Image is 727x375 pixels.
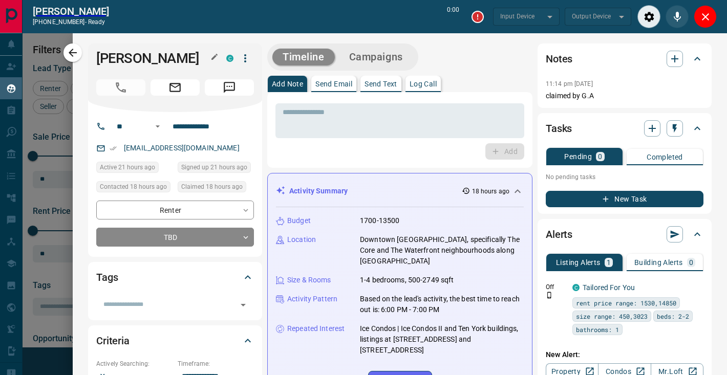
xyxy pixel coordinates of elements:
p: 0 [598,153,602,160]
a: [EMAIL_ADDRESS][DOMAIN_NAME] [124,144,240,152]
p: Send Email [315,80,352,87]
p: Budget [287,215,311,226]
p: claimed by G.A [546,91,703,101]
p: Based on the lead's activity, the best time to reach out is: 6:00 PM - 7:00 PM [360,294,524,315]
div: TBD [96,228,254,247]
span: Email [151,79,200,96]
span: bathrooms: 1 [576,324,619,335]
span: ready [88,18,105,26]
p: Downtown [GEOGRAPHIC_DATA], specifically The Core and The Waterfront neighbourhoods along [GEOGRA... [360,234,524,267]
button: Open [236,298,250,312]
button: Timeline [272,49,335,65]
p: Timeframe: [178,359,254,368]
svg: Push Notification Only [546,292,553,299]
span: Contacted 18 hours ago [100,182,167,192]
span: Claimed 18 hours ago [181,182,243,192]
p: Pending [564,153,592,160]
span: Active 21 hours ago [100,162,155,172]
div: Activity Summary18 hours ago [276,182,524,201]
p: Off [546,282,566,292]
div: Alerts [546,222,703,247]
p: Activity Summary [289,186,348,196]
p: Listing Alerts [556,259,601,266]
span: Message [205,79,254,96]
p: 18 hours ago [472,187,509,196]
span: Signed up 21 hours ago [181,162,247,172]
p: Activity Pattern [287,294,337,304]
div: Mute [666,5,689,28]
div: Tasks [546,116,703,141]
h1: [PERSON_NAME] [96,50,211,67]
span: rent price range: 1530,14850 [576,298,676,308]
svg: Email Verified [110,145,117,152]
div: Criteria [96,328,254,353]
p: [PHONE_NUMBER] - [33,17,109,27]
h2: Alerts [546,226,572,242]
div: Tue Aug 12 2025 [96,162,173,176]
div: Notes [546,47,703,71]
h2: [PERSON_NAME] [33,5,109,17]
p: New Alert: [546,349,703,360]
p: Ice Condos | Ice Condos II and Ten York buildings, listings at [STREET_ADDRESS] and [STREET_ADDRESS] [360,323,524,356]
button: Open [152,120,164,133]
a: Tailored For You [583,283,635,292]
p: Building Alerts [634,259,683,266]
div: condos.ca [226,55,233,62]
p: 1 [607,259,611,266]
h2: Tasks [546,120,572,137]
p: No pending tasks [546,169,703,185]
p: Actively Searching: [96,359,173,368]
p: Size & Rooms [287,275,331,285]
p: 1700-13500 [360,215,399,226]
p: Repeated Interest [287,323,345,334]
div: Audio Settings [637,5,660,28]
div: condos.ca [572,284,580,291]
p: 0 [689,259,693,266]
div: Tags [96,265,254,290]
div: Tue Aug 12 2025 [178,162,254,176]
p: Location [287,234,316,245]
span: beds: 2-2 [657,311,689,321]
div: Renter [96,201,254,219]
p: Send Text [365,80,397,87]
span: Call [96,79,145,96]
p: Log Call [410,80,437,87]
p: 0:00 [447,5,459,28]
p: 1-4 bedrooms, 500-2749 sqft [360,275,454,285]
div: Tue Aug 12 2025 [96,181,173,195]
div: Close [694,5,717,28]
h2: Tags [96,269,118,285]
button: Campaigns [339,49,413,65]
span: size range: 450,3023 [576,311,648,321]
h2: Criteria [96,333,130,349]
button: New Task [546,191,703,207]
div: Tue Aug 12 2025 [178,181,254,195]
p: 11:14 pm [DATE] [546,80,593,87]
p: Completed [647,153,683,161]
p: Add Note [272,80,303,87]
h2: Notes [546,51,572,67]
